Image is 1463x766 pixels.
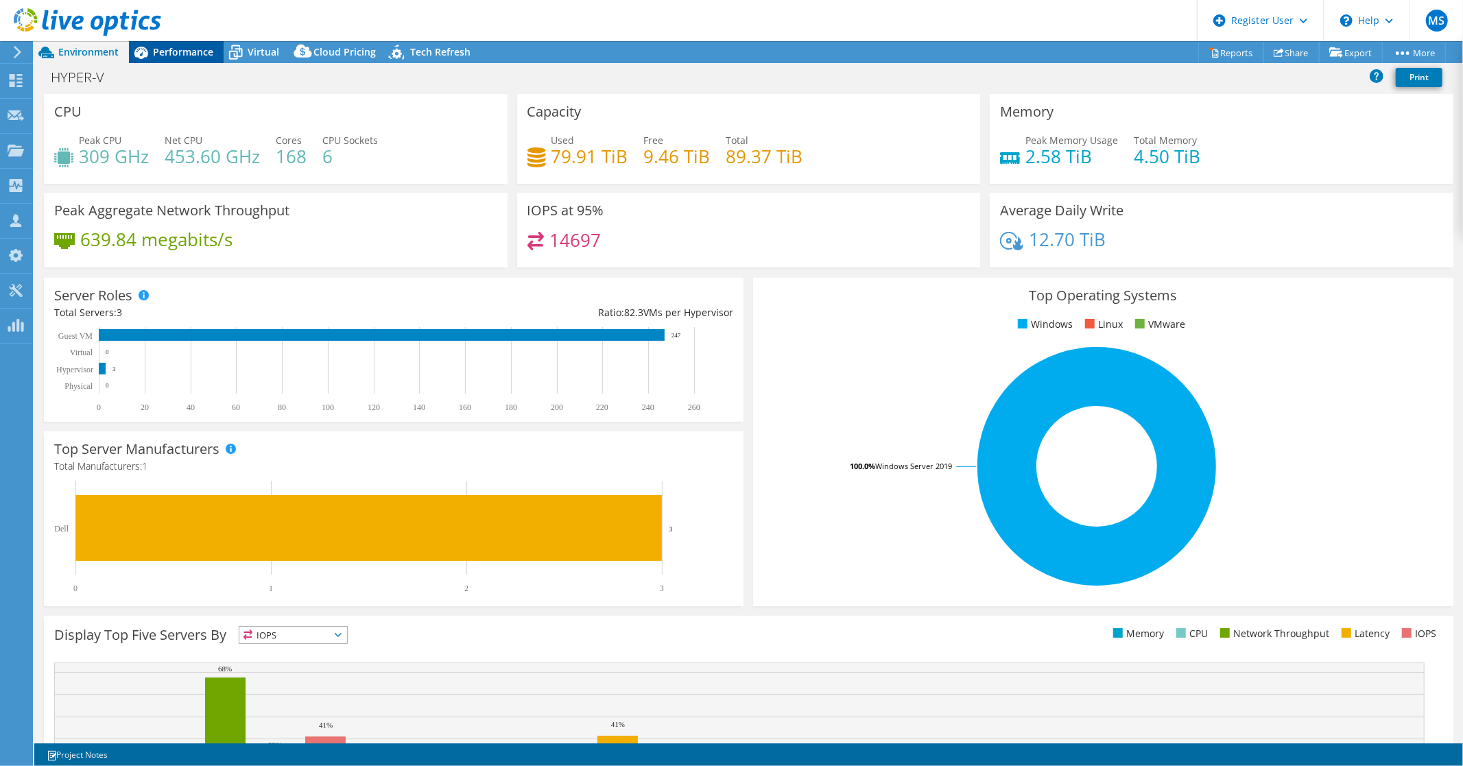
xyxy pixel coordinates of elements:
[394,305,733,320] div: Ratio: VMs per Hypervisor
[1340,14,1353,27] svg: \n
[1382,42,1446,63] a: More
[73,584,78,593] text: 0
[232,403,240,412] text: 60
[319,721,333,729] text: 41%
[549,232,601,248] h4: 14697
[322,403,334,412] text: 100
[1134,134,1197,147] span: Total Memory
[142,459,147,472] span: 1
[644,149,711,164] h4: 9.46 TiB
[726,149,803,164] h4: 89.37 TiB
[322,134,378,147] span: CPU Sockets
[464,584,468,593] text: 2
[37,746,117,763] a: Project Notes
[64,381,93,391] text: Physical
[1217,626,1329,641] li: Network Throughput
[596,403,608,412] text: 220
[1319,42,1383,63] a: Export
[1029,232,1106,247] h4: 12.70 TiB
[97,403,101,412] text: 0
[1025,149,1118,164] h4: 2.58 TiB
[54,104,82,119] h3: CPU
[79,149,149,164] h4: 309 GHz
[875,461,952,471] tspan: Windows Server 2019
[268,741,282,749] text: 32%
[153,45,213,58] span: Performance
[106,382,109,389] text: 0
[1263,42,1320,63] a: Share
[505,403,517,412] text: 180
[726,134,749,147] span: Total
[1082,317,1123,332] li: Linux
[218,665,232,673] text: 68%
[1110,626,1164,641] li: Memory
[54,442,219,457] h3: Top Server Manufacturers
[1426,10,1448,32] span: MS
[551,403,563,412] text: 200
[644,134,664,147] span: Free
[1014,317,1073,332] li: Windows
[313,45,376,58] span: Cloud Pricing
[763,288,1442,303] h3: Top Operating Systems
[54,459,733,474] h4: Total Manufacturers:
[187,403,195,412] text: 40
[141,403,149,412] text: 20
[54,305,394,320] div: Total Servers:
[671,332,681,339] text: 247
[1000,104,1054,119] h3: Memory
[45,70,126,85] h1: HYPER-V
[688,403,700,412] text: 260
[79,134,121,147] span: Peak CPU
[1132,317,1185,332] li: VMware
[413,403,425,412] text: 140
[661,743,674,751] text: 31%
[54,524,69,534] text: Dell
[269,584,273,593] text: 1
[551,149,628,164] h4: 79.91 TiB
[56,365,93,374] text: Hypervisor
[527,104,582,119] h3: Capacity
[80,232,233,247] h4: 639.84 megabits/s
[1399,626,1436,641] li: IOPS
[669,525,673,533] text: 3
[624,306,643,319] span: 82.3
[165,149,260,164] h4: 453.60 GHz
[58,331,93,341] text: Guest VM
[1198,42,1264,63] a: Reports
[459,403,471,412] text: 160
[239,627,347,643] span: IOPS
[248,45,279,58] span: Virtual
[660,584,664,593] text: 3
[165,134,202,147] span: Net CPU
[278,403,286,412] text: 80
[850,461,875,471] tspan: 100.0%
[106,348,109,355] text: 0
[551,134,575,147] span: Used
[276,134,302,147] span: Cores
[322,149,378,164] h4: 6
[611,720,625,728] text: 41%
[1000,203,1123,218] h3: Average Daily Write
[70,348,93,357] text: Virtual
[527,203,604,218] h3: IOPS at 95%
[58,45,119,58] span: Environment
[410,45,471,58] span: Tech Refresh
[1134,149,1200,164] h4: 4.50 TiB
[368,403,380,412] text: 120
[54,203,289,218] h3: Peak Aggregate Network Throughput
[276,149,307,164] h4: 168
[642,403,654,412] text: 240
[1338,626,1390,641] li: Latency
[1396,68,1442,87] a: Print
[112,366,116,372] text: 3
[1025,134,1118,147] span: Peak Memory Usage
[1173,626,1208,641] li: CPU
[54,288,132,303] h3: Server Roles
[117,306,122,319] span: 3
